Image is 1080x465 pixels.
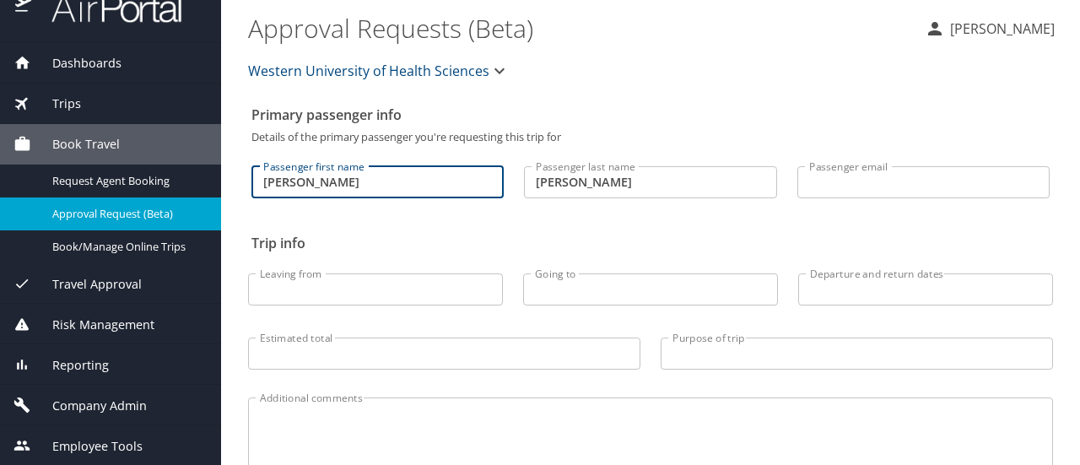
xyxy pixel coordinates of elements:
[52,206,201,222] span: Approval Request (Beta)
[248,59,489,83] span: Western University of Health Sciences
[31,437,143,456] span: Employee Tools
[251,101,1050,128] h2: Primary passenger info
[248,2,911,54] h1: Approval Requests (Beta)
[31,356,109,375] span: Reporting
[31,54,121,73] span: Dashboards
[31,316,154,334] span: Risk Management
[31,275,142,294] span: Travel Approval
[251,230,1050,257] h2: Trip info
[31,135,120,154] span: Book Travel
[918,14,1061,44] button: [PERSON_NAME]
[945,19,1055,39] p: [PERSON_NAME]
[31,397,147,415] span: Company Admin
[251,132,1050,143] p: Details of the primary passenger you're requesting this trip for
[241,54,516,88] button: Western University of Health Sciences
[31,95,81,113] span: Trips
[52,173,201,189] span: Request Agent Booking
[52,239,201,255] span: Book/Manage Online Trips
